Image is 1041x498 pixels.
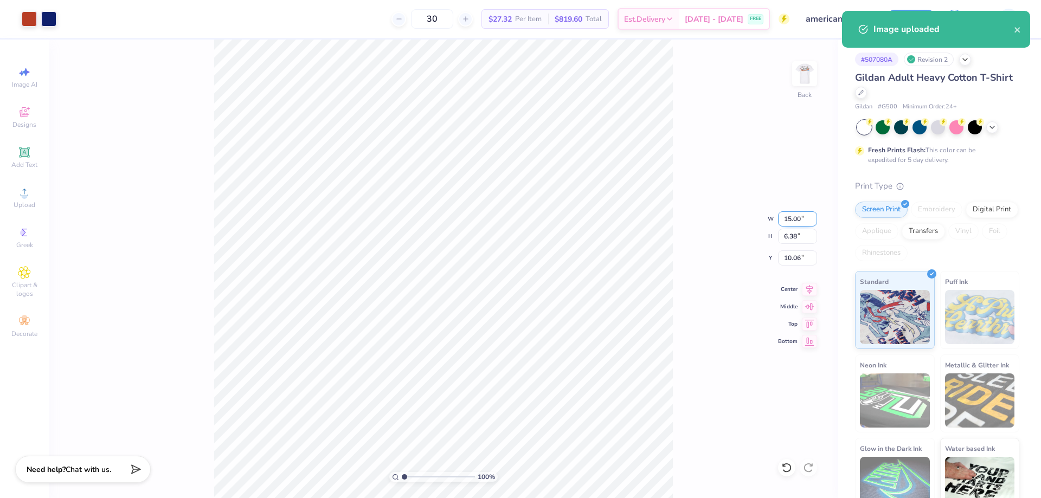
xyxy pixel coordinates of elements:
[966,202,1018,218] div: Digital Print
[855,180,1019,192] div: Print Type
[855,223,898,240] div: Applique
[685,14,743,25] span: [DATE] - [DATE]
[860,443,922,454] span: Glow in the Dark Ink
[794,63,815,85] img: Back
[478,472,495,482] span: 100 %
[1014,23,1021,36] button: close
[12,80,37,89] span: Image AI
[586,14,602,25] span: Total
[945,290,1015,344] img: Puff Ink
[982,223,1007,240] div: Foil
[945,443,995,454] span: Water based Ink
[27,464,66,475] strong: Need help?
[855,102,872,112] span: Gildan
[945,373,1015,428] img: Metallic & Glitter Ink
[624,14,665,25] span: Est. Delivery
[555,14,582,25] span: $819.60
[873,23,1014,36] div: Image uploaded
[903,102,957,112] span: Minimum Order: 24 +
[5,281,43,298] span: Clipart & logos
[911,202,962,218] div: Embroidery
[12,120,36,129] span: Designs
[855,71,1013,84] span: Gildan Adult Heavy Cotton T-Shirt
[66,464,111,475] span: Chat with us.
[904,53,954,66] div: Revision 2
[948,223,979,240] div: Vinyl
[515,14,542,25] span: Per Item
[860,373,930,428] img: Neon Ink
[860,290,930,344] img: Standard
[945,276,968,287] span: Puff Ink
[11,160,37,169] span: Add Text
[878,102,897,112] span: # G500
[855,245,908,261] div: Rhinestones
[778,303,798,311] span: Middle
[14,201,35,209] span: Upload
[778,338,798,345] span: Bottom
[855,202,908,218] div: Screen Print
[489,14,512,25] span: $27.32
[11,329,37,338] span: Decorate
[750,15,761,23] span: FREE
[855,53,898,66] div: # 507080A
[411,9,453,29] input: – –
[16,241,33,249] span: Greek
[945,359,1009,371] span: Metallic & Glitter Ink
[868,146,926,154] strong: Fresh Prints Flash:
[778,286,798,293] span: Center
[798,90,812,100] div: Back
[860,276,889,287] span: Standard
[798,8,877,30] input: Untitled Design
[860,359,886,371] span: Neon Ink
[778,320,798,328] span: Top
[902,223,945,240] div: Transfers
[868,145,1001,165] div: This color can be expedited for 5 day delivery.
